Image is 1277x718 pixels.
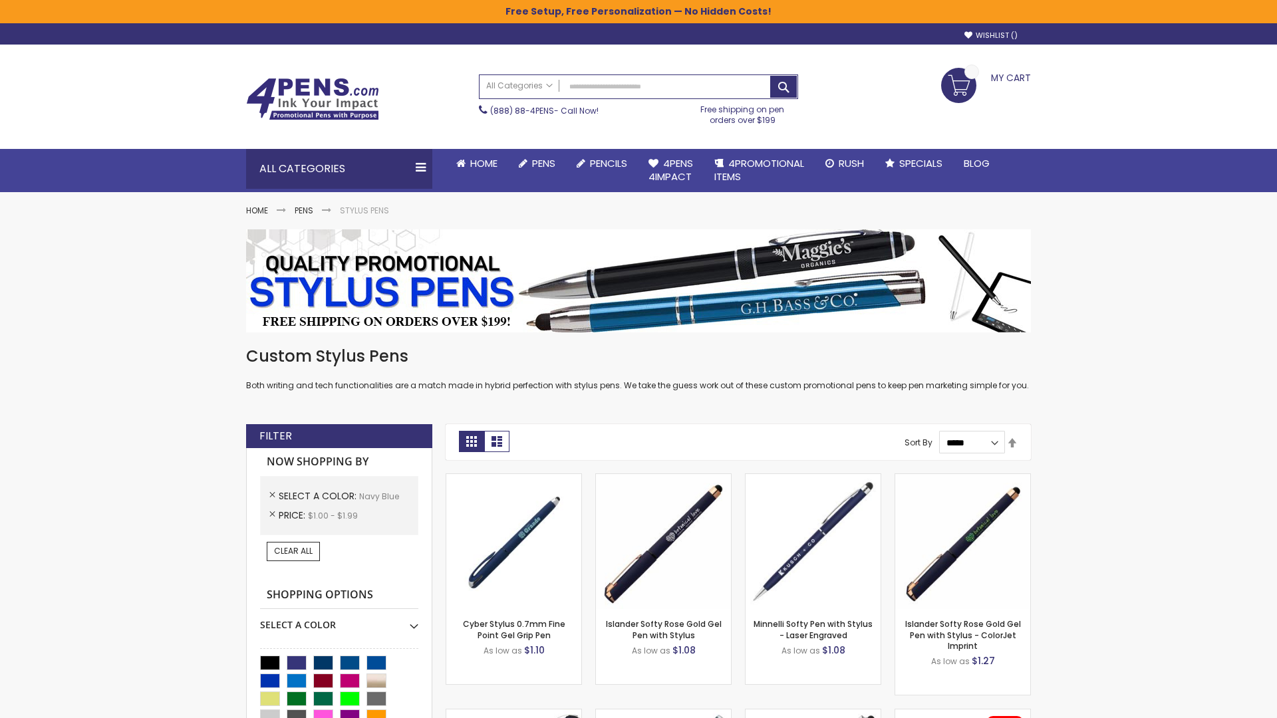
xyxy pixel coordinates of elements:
span: Select A Color [279,489,359,503]
a: Minnelli Softy Pen with Stylus - Laser Engraved-Navy Blue [746,473,881,485]
span: As low as [781,645,820,656]
div: Select A Color [260,609,418,632]
img: Minnelli Softy Pen with Stylus - Laser Engraved-Navy Blue [746,474,881,609]
span: All Categories [486,80,553,91]
span: Blog [964,156,990,170]
a: (888) 88-4PENS [490,105,554,116]
a: Clear All [267,542,320,560]
a: Pencils [566,149,638,178]
div: All Categories [246,149,432,189]
a: Specials [875,149,953,178]
a: Pens [508,149,566,178]
span: Rush [839,156,864,170]
strong: Now Shopping by [260,448,418,476]
a: Rush [815,149,875,178]
h1: Custom Stylus Pens [246,346,1031,367]
span: $1.00 - $1.99 [308,510,358,521]
span: Price [279,509,308,522]
strong: Filter [259,429,292,443]
span: $1.27 [972,654,995,667]
span: As low as [931,656,970,667]
img: Stylus Pens [246,229,1031,332]
span: 4Pens 4impact [648,156,693,183]
span: Pens [532,156,555,170]
strong: Shopping Options [260,581,418,610]
a: Home [246,205,268,216]
a: Islander Softy Rose Gold Gel Pen with Stylus - ColorJet Imprint [905,618,1021,651]
a: Cyber Stylus 0.7mm Fine Point Gel Grip Pen-Navy Blue [446,473,581,485]
a: Home [446,149,508,178]
a: Minnelli Softy Pen with Stylus - Laser Engraved [754,618,873,640]
span: Clear All [274,545,313,556]
span: $1.08 [822,644,845,657]
a: Islander Softy Rose Gold Gel Pen with Stylus - ColorJet Imprint-Navy Blue [895,473,1030,485]
a: Blog [953,149,1000,178]
a: Islander Softy Rose Gold Gel Pen with Stylus [606,618,722,640]
span: As low as [484,645,522,656]
img: Islander Softy Rose Gold Gel Pen with Stylus - ColorJet Imprint-Navy Blue [895,474,1030,609]
a: Wishlist [964,31,1018,41]
span: Pencils [590,156,627,170]
a: 4Pens4impact [638,149,704,192]
span: Specials [899,156,942,170]
span: $1.08 [672,644,696,657]
a: 4PROMOTIONALITEMS [704,149,815,192]
img: Islander Softy Rose Gold Gel Pen with Stylus-Navy Blue [596,474,731,609]
span: As low as [632,645,670,656]
span: - Call Now! [490,105,599,116]
div: Both writing and tech functionalities are a match made in hybrid perfection with stylus pens. We ... [246,346,1031,392]
span: Home [470,156,497,170]
a: Cyber Stylus 0.7mm Fine Point Gel Grip Pen [463,618,565,640]
a: All Categories [480,75,559,97]
img: 4Pens Custom Pens and Promotional Products [246,78,379,120]
span: 4PROMOTIONAL ITEMS [714,156,804,183]
label: Sort By [905,437,932,448]
a: Islander Softy Rose Gold Gel Pen with Stylus-Navy Blue [596,473,731,485]
strong: Grid [459,431,484,452]
div: Free shipping on pen orders over $199 [687,99,799,126]
span: $1.10 [524,644,545,657]
span: Navy Blue [359,491,399,502]
a: Pens [295,205,313,216]
img: Cyber Stylus 0.7mm Fine Point Gel Grip Pen-Navy Blue [446,474,581,609]
strong: Stylus Pens [340,205,389,216]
